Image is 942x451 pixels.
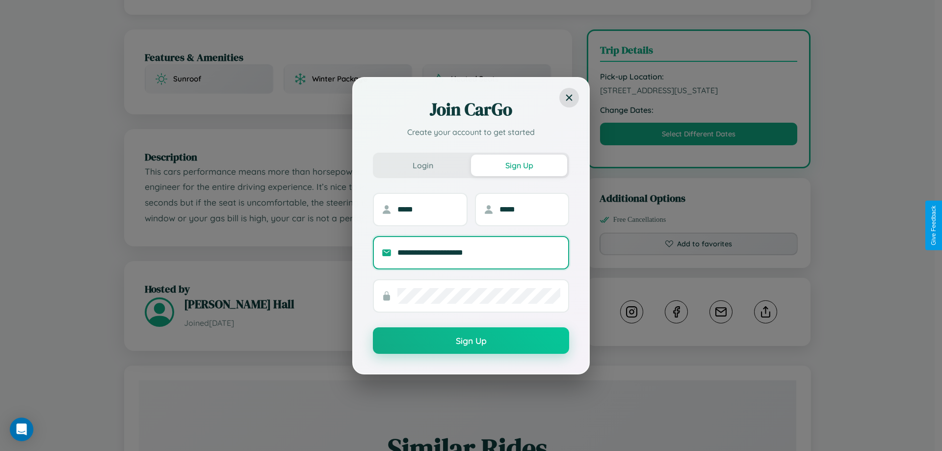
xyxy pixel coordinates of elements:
[375,155,471,176] button: Login
[373,98,569,121] h2: Join CarGo
[373,327,569,354] button: Sign Up
[471,155,567,176] button: Sign Up
[373,126,569,138] p: Create your account to get started
[930,206,937,245] div: Give Feedback
[10,418,33,441] div: Open Intercom Messenger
